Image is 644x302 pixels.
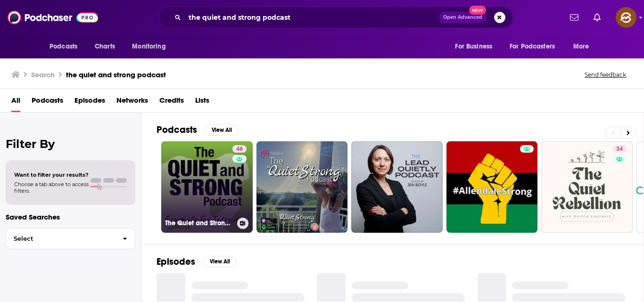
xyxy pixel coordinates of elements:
a: Networks [116,93,148,112]
button: View All [205,124,239,136]
span: Choose a tab above to access filters. [14,181,89,194]
a: Show notifications dropdown [566,9,582,25]
a: Lists [195,93,209,112]
span: Open Advanced [443,15,482,20]
img: User Profile [616,7,636,28]
span: Select [6,236,115,242]
h2: Podcasts [157,124,197,136]
a: Charts [89,38,121,56]
a: 34 [612,145,627,153]
a: All [11,93,20,112]
h2: Filter By [6,137,135,151]
button: View All [203,256,237,267]
button: open menu [125,38,178,56]
h3: Search [31,70,55,79]
input: Search podcasts, credits, & more... [185,10,439,25]
span: New [469,6,486,15]
p: Saved Searches [6,212,135,221]
button: open menu [43,38,90,56]
a: Show notifications dropdown [590,9,604,25]
button: Send feedback [582,71,629,79]
a: Episodes [74,93,105,112]
span: Monitoring [132,40,165,53]
span: For Podcasters [510,40,555,53]
span: Podcasts [50,40,77,53]
button: Show profile menu [616,7,636,28]
button: open menu [448,38,504,56]
button: Select [6,228,135,249]
button: open menu [504,38,569,56]
a: 46 [232,145,247,153]
a: 34 [541,141,633,233]
h3: The Quiet and Strong Podcast, Especially for Introverts [165,219,233,227]
h2: Episodes [157,256,195,268]
a: Podcasts [32,93,63,112]
button: open menu [567,38,601,56]
span: For Business [455,40,492,53]
a: 46The Quiet and Strong Podcast, Especially for Introverts [161,141,253,233]
h3: the quiet and strong podcast [66,70,166,79]
span: 46 [236,145,243,154]
span: More [573,40,589,53]
span: 34 [616,145,623,154]
a: Credits [159,93,184,112]
div: Search podcasts, credits, & more... [159,7,513,28]
a: EpisodesView All [157,256,237,268]
img: Podchaser - Follow, Share and Rate Podcasts [8,8,98,26]
a: PodcastsView All [157,124,239,136]
button: Open AdvancedNew [439,12,487,23]
span: Logged in as hey85204 [616,7,636,28]
span: Charts [95,40,115,53]
span: Want to filter your results? [14,171,89,178]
